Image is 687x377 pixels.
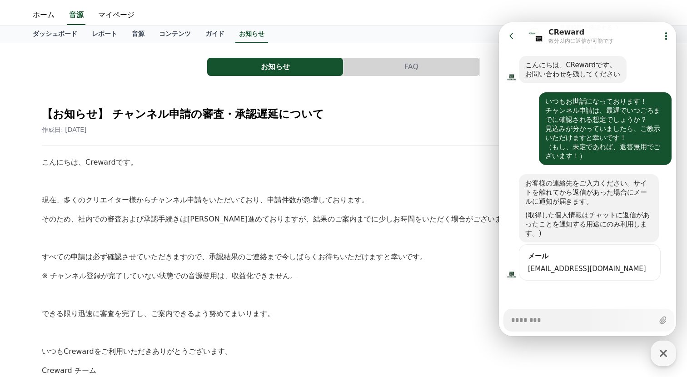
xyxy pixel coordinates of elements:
[91,6,142,25] a: マイページ
[25,6,62,25] a: ホーム
[42,346,645,357] p: いつもCrewardをご利用いただきありがとうございます。
[42,365,645,377] p: Creward チーム
[207,58,343,76] button: お知らせ
[499,22,676,336] iframe: Channel chat
[67,6,85,25] a: 音源
[42,271,298,280] u: ※ チャンネル登録が完了していない状態での音源使用は、収益化できません。
[42,251,645,263] p: すべての申請は必ず確認させていただきますので、承認結果のご連絡まで今しばらくお待ちいただけますと幸いです。
[85,25,124,43] a: レポート
[343,58,480,76] a: FAQ
[124,25,152,43] a: 音源
[25,25,85,43] a: ダッシュボード
[152,25,198,43] a: コンテンツ
[198,25,232,43] a: ガイド
[42,308,645,320] p: できる限り迅速に審査を完了し、ご案内できるよう努めてまいります。
[235,25,268,43] a: お知らせ
[42,213,645,225] p: そのため、社内での審査および承認手続きは[PERSON_NAME]進めておりますが、結果のご案内までに少しお時間をいただく場合がございます。
[42,194,645,206] p: 現在、多くのクリエイター様からチャンネル申請をいただいており、申請件数が急増しております。
[42,126,87,133] span: 作成日: [DATE]
[207,58,343,76] a: お知らせ
[42,156,645,168] p: こんにちは、Crewardです。
[343,58,479,76] button: FAQ
[42,107,645,121] h2: 【お知らせ】 チャンネル申請の審査・承認遅延について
